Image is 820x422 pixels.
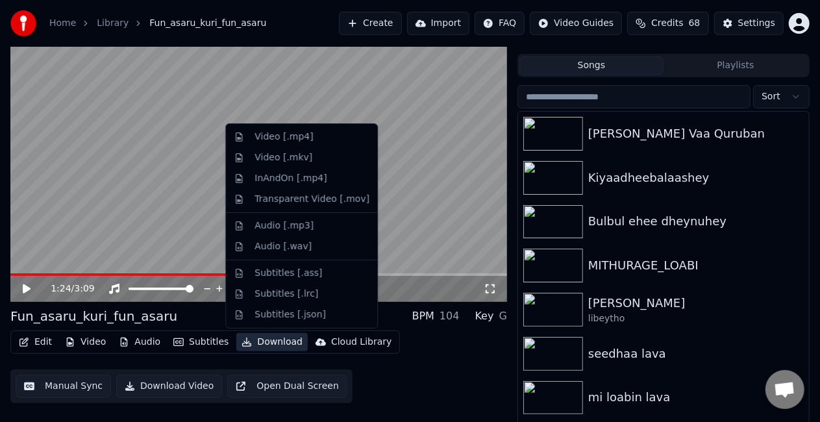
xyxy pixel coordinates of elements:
span: Sort [762,90,780,103]
a: Library [97,17,129,30]
div: Subtitles [.lrc] [255,288,318,301]
button: Subtitles [168,333,234,351]
span: Credits [651,17,683,30]
div: Video [.mp4] [255,130,313,143]
div: Audio [.mp3] [255,219,314,232]
span: 3:09 [74,282,94,295]
div: Fun_asaru_kuri_fun_asaru [10,307,177,325]
div: [PERSON_NAME] Vaa Quruban [588,125,804,143]
button: Download Video [116,375,222,398]
button: Open Dual Screen [227,375,347,398]
div: Audio [.wav] [255,240,312,253]
img: youka [10,10,36,36]
div: libeytho [588,312,804,325]
button: Create [339,12,402,35]
div: 104 [440,308,460,324]
a: Home [49,17,76,30]
div: Key [475,308,494,324]
button: Edit [14,333,57,351]
button: Playlists [664,56,808,75]
div: Subtitles [.ass] [255,267,322,280]
button: FAQ [475,12,525,35]
div: seedhaa lava [588,345,804,363]
div: InAndOn [.mp4] [255,172,327,185]
div: G [499,308,507,324]
button: Download [236,333,308,351]
button: Video Guides [530,12,622,35]
div: mi loabin lava [588,388,804,406]
div: BPM [412,308,434,324]
span: 1:24 [51,282,71,295]
span: 68 [689,17,701,30]
nav: breadcrumb [49,17,266,30]
div: Settings [738,17,775,30]
div: Video [.mkv] [255,151,312,164]
div: Cloud Library [331,336,391,349]
button: Songs [519,56,664,75]
div: Transparent Video [.mov] [255,193,369,206]
button: Audio [114,333,166,351]
button: Credits68 [627,12,708,35]
div: Kiyaadheebalaashey [588,169,804,187]
div: Bulbul ehee dheynuhey [588,212,804,230]
div: Open chat [765,370,804,409]
button: Video [60,333,111,351]
div: [PERSON_NAME] [588,294,804,312]
button: Import [407,12,469,35]
div: Subtitles [.json] [255,308,326,321]
div: MITHURAGE_LOABI [588,256,804,275]
button: Manual Sync [16,375,111,398]
span: Fun_asaru_kuri_fun_asaru [149,17,266,30]
button: Settings [714,12,784,35]
div: / [51,282,82,295]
